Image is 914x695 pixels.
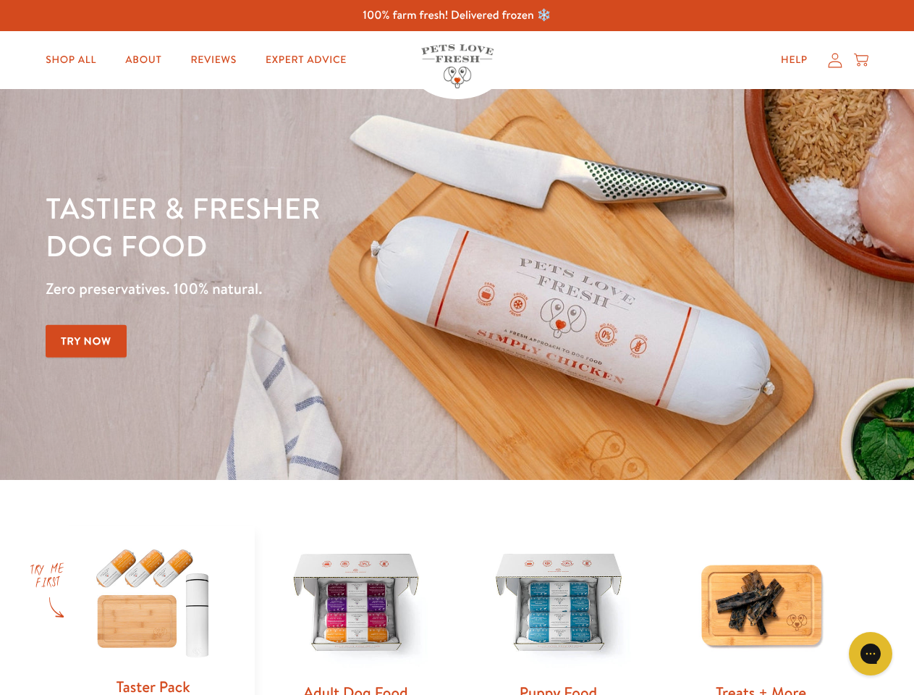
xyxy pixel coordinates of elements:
[179,46,247,75] a: Reviews
[421,44,494,88] img: Pets Love Fresh
[254,46,358,75] a: Expert Advice
[46,276,594,302] p: Zero preservatives. 100% natural.
[114,46,173,75] a: About
[842,627,900,681] iframe: Gorgias live chat messenger
[46,189,594,264] h1: Tastier & fresher dog food
[46,325,127,358] a: Try Now
[769,46,819,75] a: Help
[34,46,108,75] a: Shop All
